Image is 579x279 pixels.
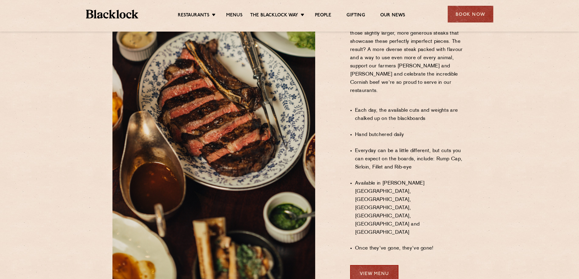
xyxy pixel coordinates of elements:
[355,131,467,139] li: Hand butchered daily
[178,12,209,19] a: Restaurants
[355,147,467,172] li: Everyday can be a little different, but cuts you can expect on the boards, include: Rump Cap, Sir...
[86,10,139,19] img: BL_Textured_Logo-footer-cropped.svg
[250,12,298,19] a: The Blacklock Way
[226,12,243,19] a: Menus
[355,244,467,253] li: Once they've gone, they've gone!
[448,6,493,22] div: Book Now
[346,12,365,19] a: Gifting
[380,12,405,19] a: Our News
[355,179,467,237] li: Available in [PERSON_NAME][GEOGRAPHIC_DATA], [GEOGRAPHIC_DATA], [GEOGRAPHIC_DATA], [GEOGRAPHIC_DA...
[315,12,331,19] a: People
[350,21,467,103] p: [PERSON_NAME] [PERSON_NAME] Cuts are those slightly larger, more generous steaks that showcase th...
[355,107,467,123] li: Each day, the available cuts and weights are chalked up on the blackboards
